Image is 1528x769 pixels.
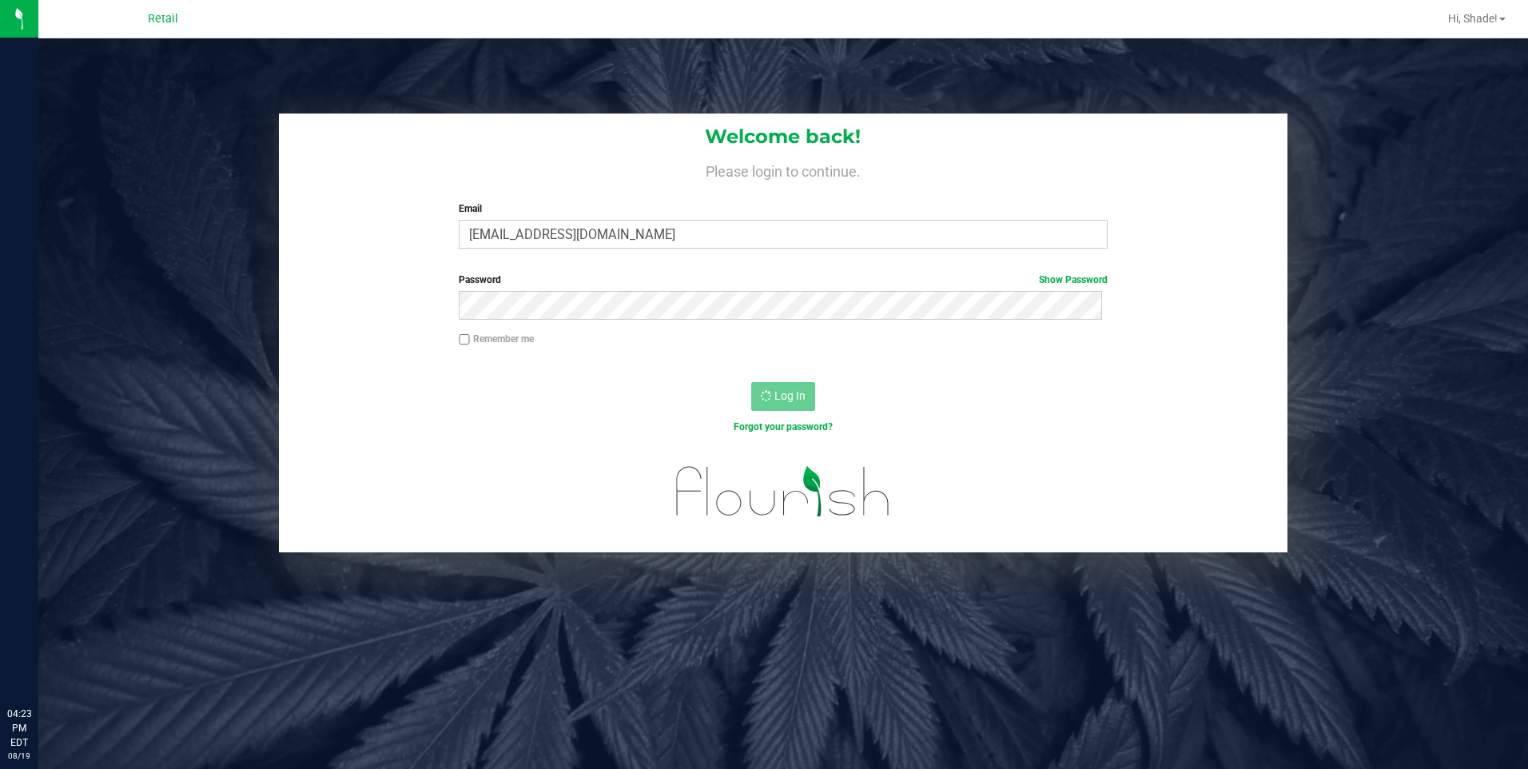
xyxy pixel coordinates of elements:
h1: Welcome back! [279,126,1288,147]
p: 04:23 PM EDT [7,707,31,750]
label: Remember me [459,332,534,346]
span: Retail [148,12,178,26]
button: Log In [751,382,815,411]
h4: Please login to continue. [279,160,1288,179]
span: Password [459,274,501,285]
span: Log In [774,389,806,402]
input: Remember me [459,334,470,345]
img: flourish_logo.svg [657,451,909,532]
p: 08/19 [7,750,31,762]
span: Hi, Shade! [1448,12,1498,25]
a: Forgot your password? [734,421,833,432]
label: Email [459,201,1108,216]
a: Show Password [1039,274,1108,285]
